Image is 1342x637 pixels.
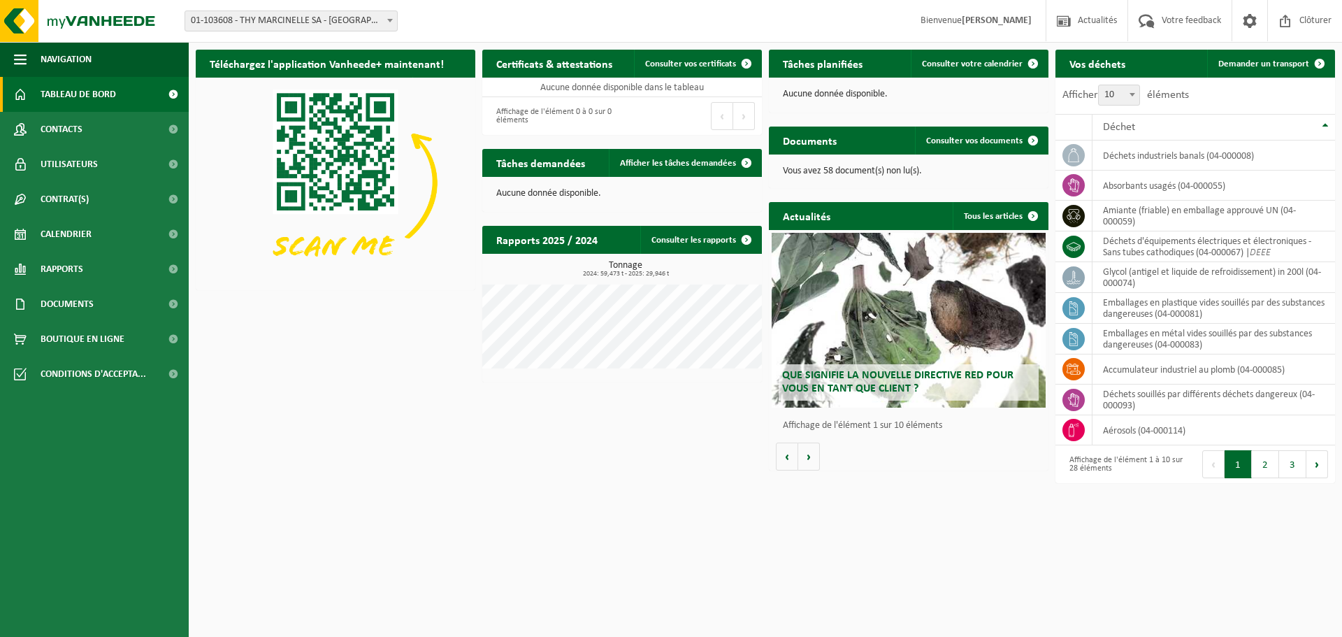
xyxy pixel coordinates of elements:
span: 01-103608 - THY MARCINELLE SA - CHARLEROI [185,10,398,31]
span: Conditions d'accepta... [41,357,146,392]
img: Download de VHEPlus App [196,78,475,287]
button: 2 [1252,450,1279,478]
p: Affichage de l'élément 1 sur 10 éléments [783,421,1041,431]
h2: Tâches planifiées [769,50,876,77]
i: DEEE [1250,248,1271,258]
a: Que signifie la nouvelle directive RED pour vous en tant que client ? [772,233,1046,408]
span: Tableau de bord [41,77,116,112]
button: Vorige [776,443,798,471]
span: Afficher les tâches demandées [620,159,736,168]
td: aérosols (04-000114) [1092,415,1335,445]
a: Consulter vos documents [915,127,1047,155]
p: Aucune donnée disponible. [783,90,1034,99]
span: Consulter votre calendrier [922,59,1023,69]
p: Aucune donnée disponible. [496,189,748,199]
span: Que signifie la nouvelle directive RED pour vous en tant que client ? [782,370,1013,394]
h2: Actualités [769,202,844,229]
a: Consulter vos certificats [634,50,760,78]
td: emballages en métal vides souillés par des substances dangereuses (04-000083) [1092,324,1335,355]
h2: Documents [769,127,851,154]
span: Utilisateurs [41,147,98,182]
td: Aucune donnée disponible dans le tableau [482,78,762,97]
a: Afficher les tâches demandées [609,149,760,177]
td: déchets souillés par différents déchets dangereux (04-000093) [1092,385,1335,415]
span: 10 [1099,85,1139,105]
a: Demander un transport [1207,50,1334,78]
button: Previous [711,102,733,130]
span: Navigation [41,42,92,77]
h2: Tâches demandées [482,149,599,176]
label: Afficher éléments [1062,90,1189,101]
td: emballages en plastique vides souillés par des substances dangereuses (04-000081) [1092,293,1335,324]
span: Boutique en ligne [41,322,124,357]
button: Next [1306,450,1328,478]
div: Affichage de l'élément 0 à 0 sur 0 éléments [489,101,615,131]
h2: Certificats & attestations [482,50,626,77]
a: Consulter les rapports [640,226,760,254]
h2: Téléchargez l'application Vanheede+ maintenant! [196,50,458,77]
a: Tous les articles [953,202,1047,230]
button: 3 [1279,450,1306,478]
td: glycol (antigel et liquide de refroidissement) in 200l (04-000074) [1092,262,1335,293]
span: Consulter vos certificats [645,59,736,69]
td: déchets d'équipements électriques et électroniques - Sans tubes cathodiques (04-000067) | [1092,231,1335,262]
span: Consulter vos documents [926,136,1023,145]
a: Consulter votre calendrier [911,50,1047,78]
strong: [PERSON_NAME] [962,15,1032,26]
span: 10 [1098,85,1140,106]
button: Next [733,102,755,130]
span: Calendrier [41,217,92,252]
td: déchets industriels banals (04-000008) [1092,141,1335,171]
h2: Vos déchets [1055,50,1139,77]
h3: Tonnage [489,261,762,278]
div: Affichage de l'élément 1 à 10 sur 28 éléments [1062,449,1188,480]
button: 1 [1225,450,1252,478]
td: absorbants usagés (04-000055) [1092,171,1335,201]
span: 01-103608 - THY MARCINELLE SA - CHARLEROI [185,11,397,31]
button: Volgende [798,443,820,471]
td: accumulateur industriel au plomb (04-000085) [1092,355,1335,385]
p: Vous avez 58 document(s) non lu(s). [783,166,1034,176]
span: Contacts [41,112,82,147]
span: 2024: 59,473 t - 2025: 29,946 t [489,271,762,278]
button: Previous [1202,450,1225,478]
span: Rapports [41,252,83,287]
td: amiante (friable) en emballage approuvé UN (04-000059) [1092,201,1335,231]
span: Demander un transport [1218,59,1309,69]
h2: Rapports 2025 / 2024 [482,226,612,253]
span: Documents [41,287,94,322]
span: Déchet [1103,122,1135,133]
span: Contrat(s) [41,182,89,217]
